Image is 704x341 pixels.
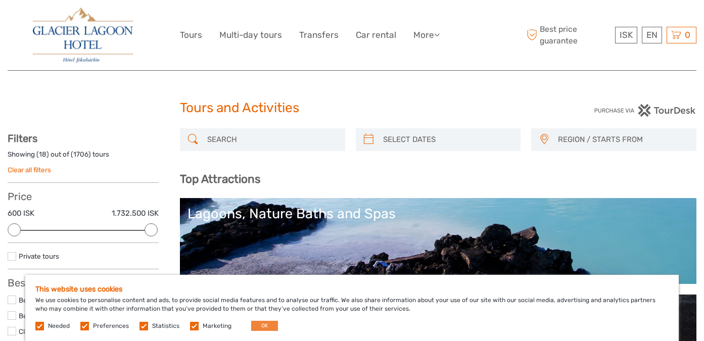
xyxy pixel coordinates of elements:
[8,277,159,289] h3: Best Of
[620,30,633,40] span: ISK
[553,131,691,148] button: REGION / STARTS FROM
[48,322,70,330] label: Needed
[35,285,669,294] h5: This website uses cookies
[356,28,396,42] a: Car rental
[299,28,339,42] a: Transfers
[180,100,525,116] h1: Tours and Activities
[19,252,59,260] a: Private tours
[8,132,37,144] strong: Filters
[524,24,613,46] span: Best price guarantee
[203,131,340,149] input: SEARCH
[19,327,60,335] a: Classic Tours
[8,150,159,165] div: Showing ( ) out of ( ) tours
[116,16,128,28] button: Open LiveChat chat widget
[594,104,696,117] img: PurchaseViaTourDesk.png
[73,150,88,159] label: 1706
[14,18,114,26] p: We're away right now. Please check back later!
[180,172,260,186] b: Top Attractions
[33,8,133,63] img: 2790-86ba44ba-e5e5-4a53-8ab7-28051417b7bc_logo_big.jpg
[251,321,278,331] button: OK
[8,166,51,174] a: Clear all filters
[93,322,129,330] label: Preferences
[8,190,159,203] h3: Price
[203,322,231,330] label: Marketing
[642,27,662,43] div: EN
[683,30,692,40] span: 0
[112,208,159,219] label: 1.732.500 ISK
[19,312,123,320] a: Best of Reykjanes/Eruption Sites
[187,206,689,222] div: Lagoons, Nature Baths and Spas
[180,28,202,42] a: Tours
[19,296,70,304] a: Best of Summer
[39,150,46,159] label: 18
[413,28,440,42] a: More
[187,206,689,276] a: Lagoons, Nature Baths and Spas
[25,275,679,341] div: We use cookies to personalise content and ads, to provide social media features and to analyse ou...
[8,208,34,219] label: 600 ISK
[219,28,282,42] a: Multi-day tours
[379,131,516,149] input: SELECT DATES
[152,322,179,330] label: Statistics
